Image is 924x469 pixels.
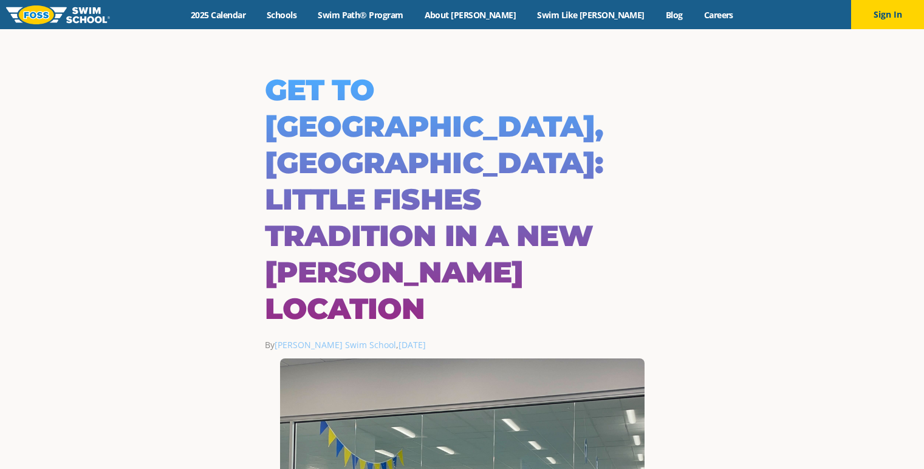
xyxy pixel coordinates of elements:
[396,339,426,351] span: ,
[414,9,527,21] a: About [PERSON_NAME]
[655,9,693,21] a: Blog
[180,9,256,21] a: 2025 Calendar
[6,5,110,24] img: FOSS Swim School Logo
[399,339,426,351] a: [DATE]
[265,72,660,327] h1: Get to [GEOGRAPHIC_DATA], [GEOGRAPHIC_DATA]: Little Fishes Tradition in a New [PERSON_NAME] Location
[256,9,307,21] a: Schools
[527,9,655,21] a: Swim Like [PERSON_NAME]
[275,339,396,351] a: [PERSON_NAME] Swim School
[265,339,396,351] span: By
[307,9,414,21] a: Swim Path® Program
[693,9,744,21] a: Careers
